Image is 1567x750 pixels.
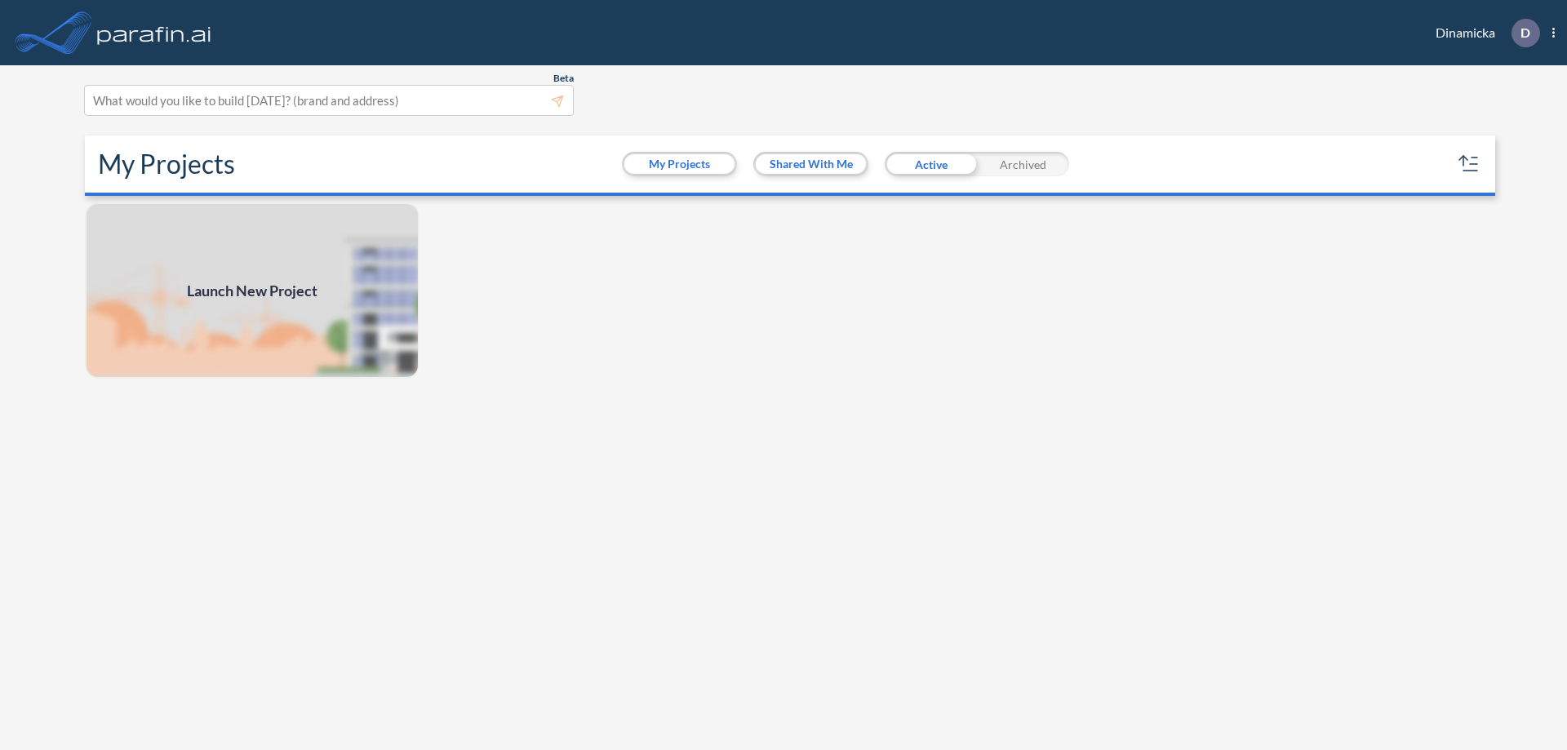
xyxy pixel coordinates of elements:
[85,202,419,379] a: Launch New Project
[85,202,419,379] img: add
[553,72,574,85] span: Beta
[977,152,1069,176] div: Archived
[624,154,735,174] button: My Projects
[98,149,235,180] h2: My Projects
[1520,25,1530,40] p: D
[187,280,317,302] span: Launch New Project
[94,16,215,49] img: logo
[885,152,977,176] div: Active
[1411,19,1555,47] div: Dinamicka
[1456,151,1482,177] button: sort
[756,154,866,174] button: Shared With Me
